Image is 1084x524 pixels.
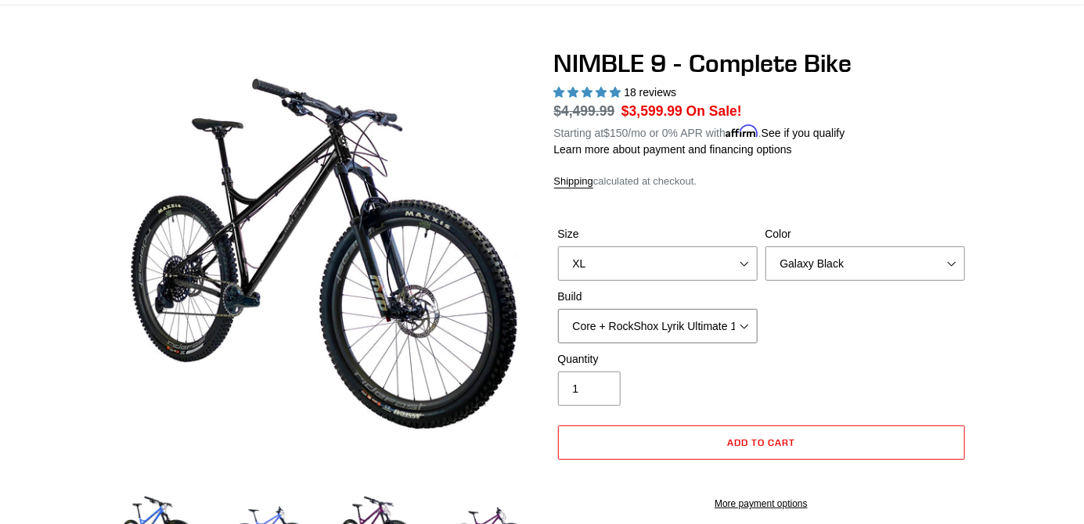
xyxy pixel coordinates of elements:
h1: NIMBLE 9 - Complete Bike [554,48,969,78]
button: Add to cart [558,425,965,460]
span: On Sale! [686,101,742,121]
span: 4.89 stars [554,86,625,99]
a: More payment options [558,497,965,511]
a: See if you qualify - Learn more about Affirm Financing (opens in modal) [762,127,845,139]
span: 18 reviews [624,86,676,99]
span: $3,599.99 [621,103,682,119]
span: Add to cart [727,436,795,448]
label: Quantity [558,351,758,368]
div: calculated at checkout. [554,174,969,189]
label: Size [558,226,758,242]
a: Shipping [554,175,594,188]
span: Affirm [726,124,758,138]
p: Starting at /mo or 0% APR with . [554,121,845,142]
label: Build [558,289,758,305]
label: Color [765,226,965,242]
s: $4,499.99 [554,103,615,119]
span: $150 [603,127,628,139]
a: Learn more about payment and financing options [554,143,792,156]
